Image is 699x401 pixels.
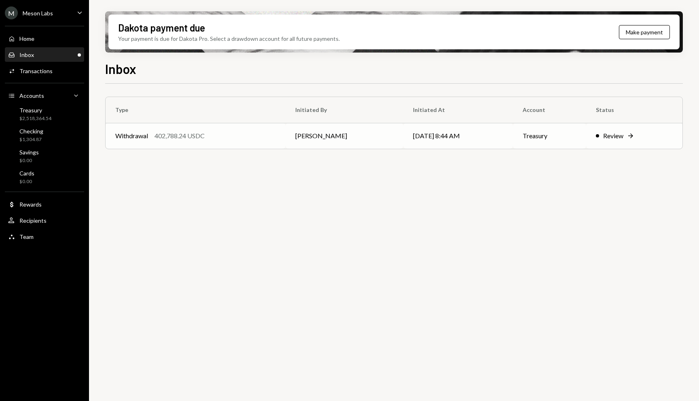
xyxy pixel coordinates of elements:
[118,21,205,34] div: Dakota payment due
[19,115,51,122] div: $2,518,364.54
[513,97,586,123] th: Account
[5,197,84,211] a: Rewards
[19,136,43,143] div: $1,304.87
[5,31,84,46] a: Home
[286,123,403,149] td: [PERSON_NAME]
[286,97,403,123] th: Initiated By
[19,107,51,114] div: Treasury
[19,92,44,99] div: Accounts
[5,104,84,124] a: Treasury$2,518,364.54
[5,88,84,103] a: Accounts
[19,35,34,42] div: Home
[5,47,84,62] a: Inbox
[403,97,513,123] th: Initiated At
[118,34,340,43] div: Your payment is due for Dakota Pro. Select a drawdown account for all future payments.
[19,178,34,185] div: $0.00
[5,125,84,145] a: Checking$1,304.87
[5,167,84,187] a: Cards$0.00
[19,149,39,156] div: Savings
[155,131,205,141] div: 402,788.24 USDC
[19,51,34,58] div: Inbox
[115,131,148,141] div: Withdrawal
[23,10,53,17] div: Meson Labs
[19,68,53,74] div: Transactions
[19,128,43,135] div: Checking
[619,25,670,39] button: Make payment
[5,229,84,244] a: Team
[19,201,42,208] div: Rewards
[513,123,586,149] td: Treasury
[105,61,136,77] h1: Inbox
[403,123,513,149] td: [DATE] 8:44 AM
[5,213,84,228] a: Recipients
[603,131,623,141] div: Review
[106,97,286,123] th: Type
[586,97,682,123] th: Status
[5,6,18,19] div: M
[19,217,47,224] div: Recipients
[5,63,84,78] a: Transactions
[19,157,39,164] div: $0.00
[5,146,84,166] a: Savings$0.00
[19,233,34,240] div: Team
[19,170,34,177] div: Cards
